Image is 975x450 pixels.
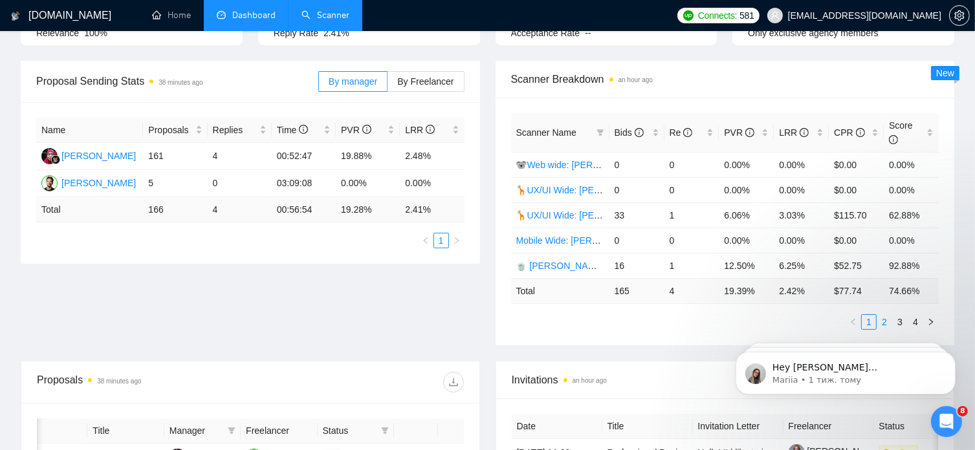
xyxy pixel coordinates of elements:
div: [PERSON_NAME] [61,176,136,190]
td: 1 [664,253,719,278]
span: right [453,237,461,244]
span: Only exclusive agency members [748,28,879,38]
span: Acceptance Rate [511,28,580,38]
li: 4 [908,314,923,330]
span: Scanner Breakdown [511,71,939,87]
span: left [849,318,857,326]
td: 33 [609,202,664,228]
td: 0 [609,152,664,177]
span: dashboard [217,10,226,19]
th: Date [512,414,602,439]
span: By Freelancer [397,76,454,87]
td: 2.42 % [774,278,829,303]
button: download [443,372,464,392]
td: 2.48% [400,143,464,170]
span: -- [585,28,591,38]
span: filter [228,427,236,434]
li: Previous Page [846,314,861,330]
span: LRR [405,125,435,135]
div: Proposals [37,372,250,392]
iframe: Intercom live chat [931,406,962,437]
span: filter [597,129,604,136]
td: 4 [208,197,272,222]
a: Mobile Wide: [PERSON_NAME] [516,235,646,246]
span: filter [225,421,238,440]
td: 0.00% [884,177,939,202]
span: Relevance [36,28,79,38]
td: 19.39 % [719,278,774,303]
td: 0 [664,228,719,253]
span: Time [277,125,308,135]
td: 0.00% [719,152,774,177]
a: 3 [893,315,907,329]
td: 12.50% [719,253,774,278]
th: Name [36,118,143,143]
td: 5 [143,170,207,197]
td: 0 [664,177,719,202]
a: searchScanner [301,10,349,21]
span: By manager [329,76,377,87]
time: 38 minutes ago [97,378,141,385]
td: 0 [609,177,664,202]
td: 0.00% [719,228,774,253]
span: Proposals [148,123,192,137]
a: 🐨Web wide: [PERSON_NAME] 03/07 humor trigger [516,160,728,170]
button: left [418,233,433,248]
td: 166 [143,197,207,222]
span: right [927,318,935,326]
span: Status [323,423,376,438]
th: Status [874,414,965,439]
a: 1 [862,315,876,329]
span: Connects: [698,8,737,23]
td: 161 [143,143,207,170]
span: Hey [PERSON_NAME][EMAIL_ADDRESS][DOMAIN_NAME], Looks like your Upwork agency [PERSON_NAME] Design... [56,37,223,241]
span: 2.41% [323,28,349,38]
td: 0.00% [336,170,400,197]
td: 00:56:54 [272,197,336,222]
img: RV [41,175,58,191]
td: 00:52:47 [272,143,336,170]
li: Next Page [923,314,939,330]
span: Proposal Sending Stats [36,73,318,89]
th: Replies [208,118,272,143]
span: Scanner Name [516,127,576,138]
td: 4 [664,278,719,303]
span: Dashboard [232,10,276,21]
span: left [422,237,430,244]
td: $52.75 [829,253,884,278]
span: filter [381,427,389,434]
td: 16 [609,253,664,278]
th: Title [602,414,693,439]
th: Freelancer [783,414,874,439]
span: Bids [615,127,644,138]
td: 0.00% [884,228,939,253]
span: Reply Rate [274,28,318,38]
time: an hour ago [573,377,607,384]
button: right [449,233,465,248]
li: 3 [892,314,908,330]
td: 0.00% [884,152,939,177]
span: Re [670,127,693,138]
span: 100% [84,28,107,38]
a: 🍵 [PERSON_NAME] | Web Wide: 09/12 - Bid in Range [516,261,741,271]
a: setting [949,10,970,21]
button: left [846,314,861,330]
a: RV[PERSON_NAME] [41,177,136,187]
span: New [936,68,954,78]
span: PVR [341,125,371,135]
td: 0.00% [774,152,829,177]
span: CPR [834,127,864,138]
span: filter [378,421,391,440]
span: user [771,11,780,20]
span: 581 [739,8,754,23]
th: Invitation Letter [693,414,783,439]
td: 1 [664,202,719,228]
td: 0 [609,228,664,253]
span: info-circle [426,125,435,134]
button: setting [949,5,970,26]
td: 74.66 % [884,278,939,303]
a: 2 [877,315,892,329]
span: info-circle [362,125,371,134]
th: Proposals [143,118,207,143]
td: 0 [208,170,272,197]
